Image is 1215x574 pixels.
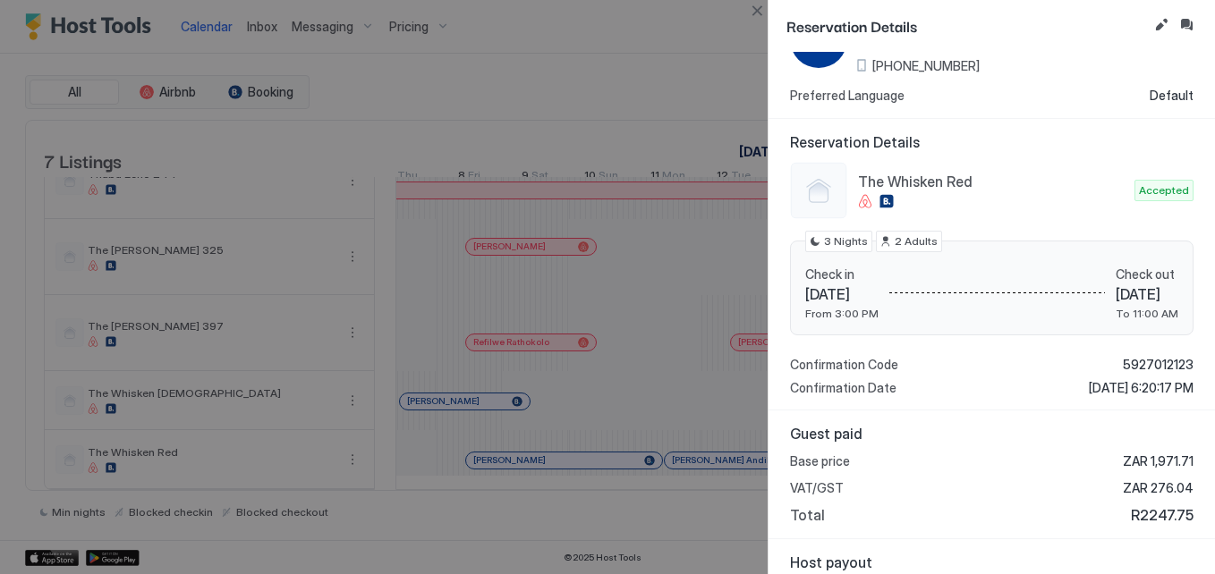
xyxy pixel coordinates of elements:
span: R2247.75 [1131,506,1194,524]
span: Host payout [790,553,1194,571]
span: [DATE] [1116,285,1178,303]
span: 5927012123 [1123,357,1194,373]
span: Check in [805,266,879,283]
span: Reservation Details [786,14,1147,37]
span: Base price [790,453,850,469]
span: Preferred Language [790,88,905,104]
button: Edit reservation [1151,14,1172,36]
span: Guest paid [790,425,1194,443]
span: [DATE] 6:20:17 PM [1089,380,1194,396]
span: Confirmation Code [790,357,898,373]
span: From 3:00 PM [805,307,879,320]
span: ZAR 276.04 [1123,480,1194,496]
span: Total [790,506,825,524]
span: Reservation Details [790,133,1194,151]
span: VAT/GST [790,480,844,496]
span: To 11:00 AM [1116,307,1178,320]
span: Accepted [1139,182,1189,198]
span: ZAR 1,971.71 [1123,453,1194,469]
span: Check out [1116,266,1178,283]
span: The Whisken Red [858,173,1127,190]
span: Default [1150,88,1194,104]
span: [DATE] [805,285,879,303]
span: Confirmation Date [790,380,896,396]
span: 2 Adults [895,233,938,249]
span: [PHONE_NUMBER] [872,58,980,74]
span: 3 Nights [824,233,868,249]
button: Inbox [1176,14,1197,36]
